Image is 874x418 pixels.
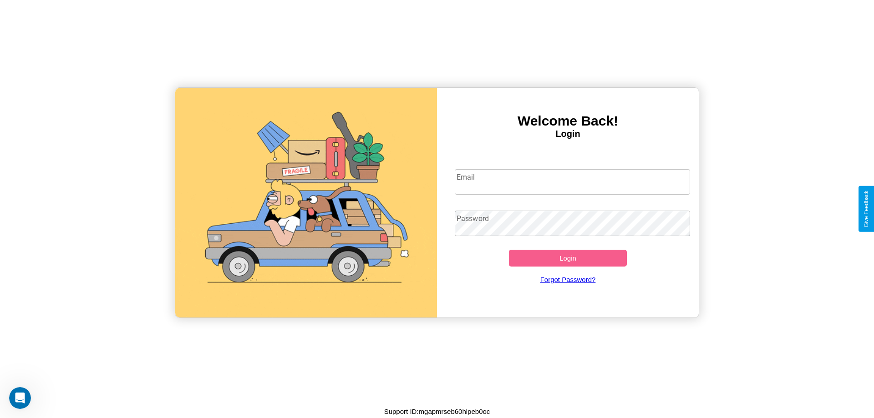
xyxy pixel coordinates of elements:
[450,267,686,292] a: Forgot Password?
[175,88,437,317] img: gif
[437,129,699,139] h4: Login
[509,250,627,267] button: Login
[384,405,490,418] p: Support ID: mgapmrseb60hlpeb0oc
[9,387,31,409] iframe: Intercom live chat
[437,113,699,129] h3: Welcome Back!
[863,191,869,227] div: Give Feedback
